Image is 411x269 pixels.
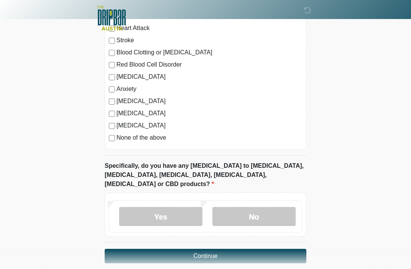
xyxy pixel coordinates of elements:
input: Red Blood Cell Disorder [109,62,115,68]
label: [MEDICAL_DATA] [116,121,302,130]
input: [MEDICAL_DATA] [109,123,115,129]
img: The DRIPBaR - Austin The Domain Logo [97,6,126,30]
label: Specifically, do you have any [MEDICAL_DATA] to [MEDICAL_DATA], [MEDICAL_DATA], [MEDICAL_DATA], [... [105,161,306,189]
label: Stroke [116,36,302,45]
label: Red Blood Cell Disorder [116,60,302,69]
input: Stroke [109,38,115,44]
input: [MEDICAL_DATA] [109,74,115,80]
label: No [212,207,296,226]
input: Blood Clotting or [MEDICAL_DATA] [109,50,115,56]
input: Anxiety [109,86,115,92]
label: [MEDICAL_DATA] [116,72,302,81]
label: [MEDICAL_DATA] [116,109,302,118]
label: Anxiety [116,84,302,94]
label: Yes [119,207,202,226]
input: [MEDICAL_DATA] [109,99,115,105]
label: [MEDICAL_DATA] [116,97,302,106]
input: [MEDICAL_DATA] [109,111,115,117]
button: Continue [105,249,306,263]
label: None of the above [116,133,302,142]
input: None of the above [109,135,115,141]
label: Blood Clotting or [MEDICAL_DATA] [116,48,302,57]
